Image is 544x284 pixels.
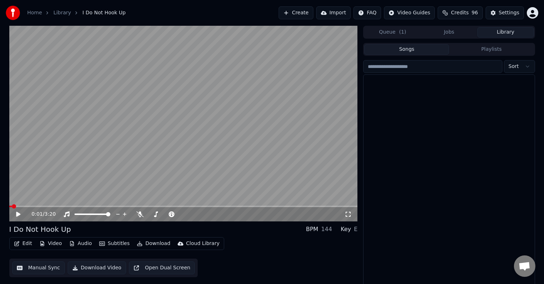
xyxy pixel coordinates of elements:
button: Create [279,6,313,19]
button: Subtitles [96,239,133,249]
span: Sort [509,63,519,70]
button: Playlists [449,44,534,55]
button: Audio [66,239,95,249]
span: 0:01 [32,211,43,218]
button: Credits96 [438,6,482,19]
button: Import [316,6,351,19]
div: Open chat [514,255,535,277]
button: Open Dual Screen [129,261,195,274]
button: Library [477,27,534,38]
span: ( 1 ) [399,29,406,36]
button: Download [134,239,173,249]
button: Jobs [421,27,477,38]
button: Video [37,239,65,249]
button: FAQ [353,6,381,19]
span: Credits [451,9,468,16]
a: Home [27,9,42,16]
div: / [32,211,49,218]
button: Queue [364,27,421,38]
div: E [354,225,357,234]
button: Songs [364,44,449,55]
a: Library [53,9,71,16]
div: Settings [499,9,519,16]
span: 96 [472,9,478,16]
button: Video Guides [384,6,435,19]
button: Manual Sync [12,261,65,274]
div: Key [341,225,351,234]
span: I Do Not Hook Up [82,9,126,16]
span: 3:20 [44,211,56,218]
div: BPM [306,225,318,234]
div: Cloud Library [186,240,220,247]
button: Settings [486,6,524,19]
div: I Do Not Hook Up [9,224,71,234]
nav: breadcrumb [27,9,126,16]
div: 144 [321,225,332,234]
img: youka [6,6,20,20]
button: Edit [11,239,35,249]
button: Download Video [68,261,126,274]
